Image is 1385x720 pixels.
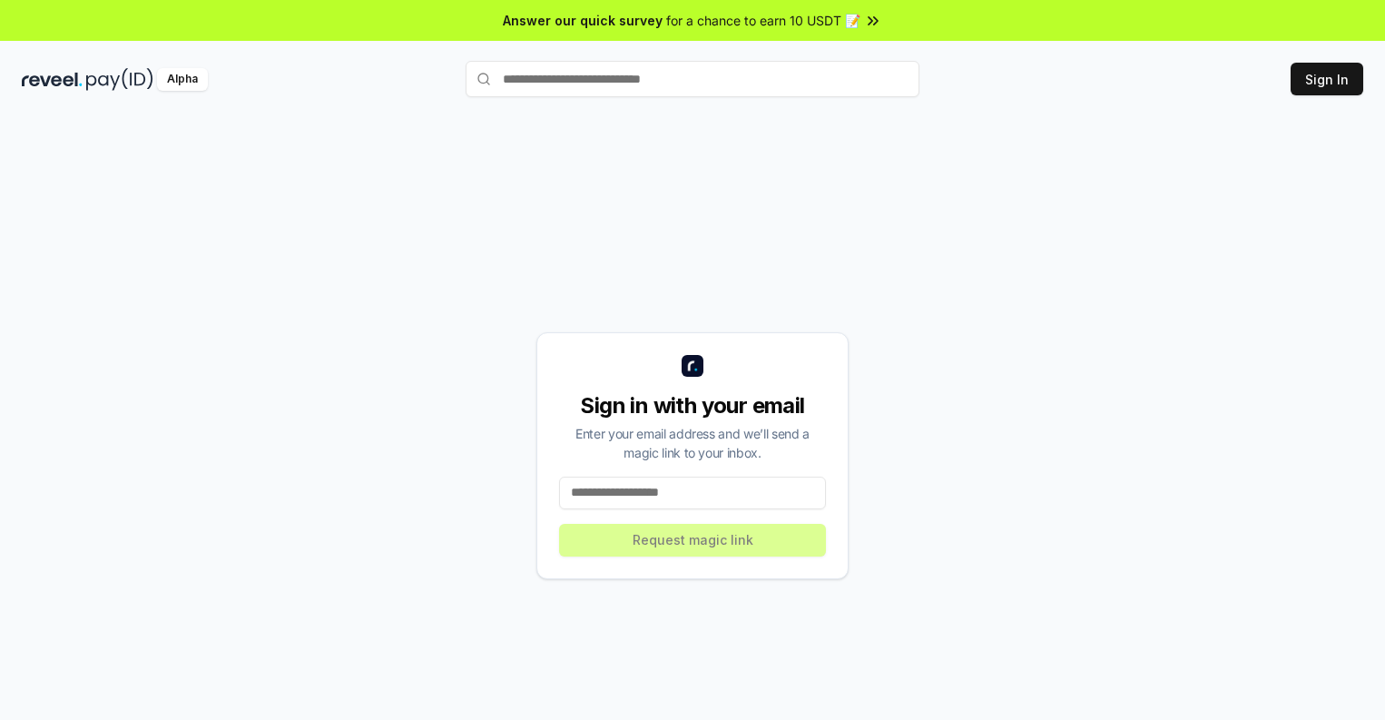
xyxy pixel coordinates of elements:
[503,11,663,30] span: Answer our quick survey
[666,11,860,30] span: for a chance to earn 10 USDT 📝
[559,391,826,420] div: Sign in with your email
[1291,63,1363,95] button: Sign In
[86,68,153,91] img: pay_id
[157,68,208,91] div: Alpha
[22,68,83,91] img: reveel_dark
[559,424,826,462] div: Enter your email address and we’ll send a magic link to your inbox.
[682,355,703,377] img: logo_small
